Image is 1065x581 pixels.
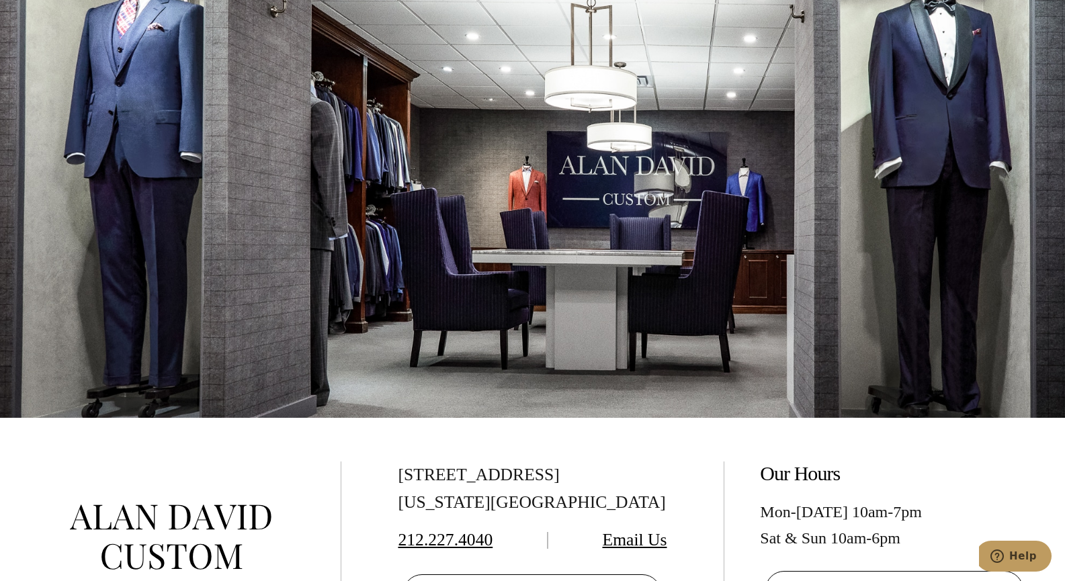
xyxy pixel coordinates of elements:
a: 212.227.4040 [398,530,493,549]
img: alan david custom [70,504,271,570]
div: [STREET_ADDRESS] [US_STATE][GEOGRAPHIC_DATA] [398,461,667,517]
iframe: Opens a widget where you can chat to one of our agents [979,541,1052,574]
div: Mon-[DATE] 10am-7pm Sat & Sun 10am-6pm [760,499,1029,551]
a: Email Us [603,530,667,549]
h2: Our Hours [760,461,1029,486]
